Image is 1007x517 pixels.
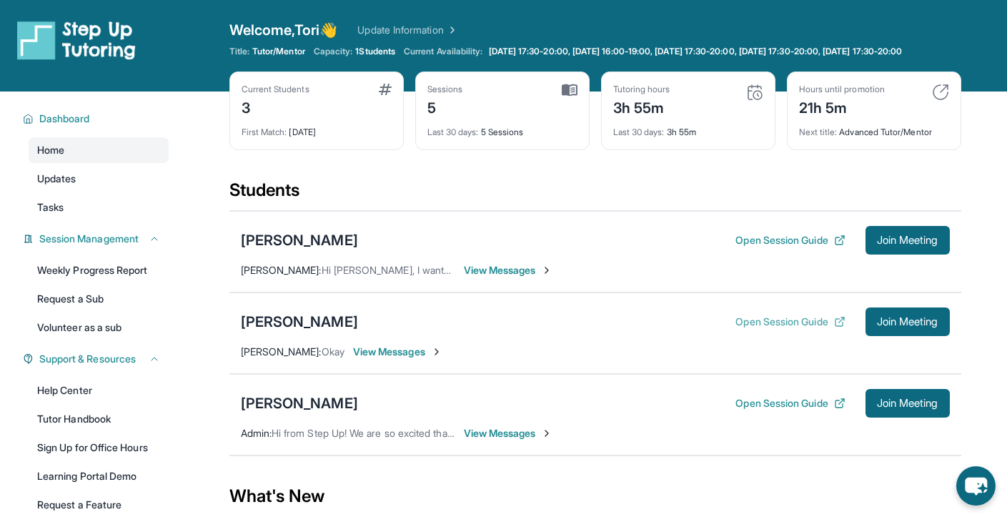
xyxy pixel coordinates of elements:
[932,84,949,101] img: card
[39,232,139,246] span: Session Management
[464,426,553,440] span: View Messages
[29,435,169,461] a: Sign Up for Office Hours
[613,95,670,118] div: 3h 55m
[39,112,90,126] span: Dashboard
[17,20,136,60] img: logo
[404,46,482,57] span: Current Availability:
[865,389,950,418] button: Join Meeting
[242,95,309,118] div: 3
[241,312,358,332] div: [PERSON_NAME]
[735,233,845,247] button: Open Session Guide
[241,230,358,250] div: [PERSON_NAME]
[37,172,76,186] span: Updates
[799,84,885,95] div: Hours until promotion
[241,427,272,439] span: Admin :
[865,226,950,255] button: Join Meeting
[355,46,395,57] span: 1 Students
[241,393,358,413] div: [PERSON_NAME]
[541,265,552,276] img: Chevron-Right
[877,236,938,245] span: Join Meeting
[427,84,463,95] div: Sessions
[229,20,338,40] span: Welcome, Tori 👋
[241,345,322,358] span: [PERSON_NAME] :
[29,137,169,163] a: Home
[613,84,670,95] div: Tutoring hours
[29,406,169,432] a: Tutor Handbook
[241,264,322,276] span: [PERSON_NAME] :
[735,396,845,410] button: Open Session Guide
[353,345,442,359] span: View Messages
[29,463,169,489] a: Learning Portal Demo
[29,257,169,283] a: Weekly Progress Report
[379,84,392,95] img: card
[427,127,479,137] span: Last 30 days :
[29,378,169,403] a: Help Center
[464,263,553,277] span: View Messages
[29,286,169,312] a: Request a Sub
[431,346,442,358] img: Chevron-Right
[34,232,160,246] button: Session Management
[37,143,64,157] span: Home
[799,127,838,137] span: Next title :
[34,352,160,366] button: Support & Resources
[252,46,305,57] span: Tutor/Mentor
[29,166,169,192] a: Updates
[242,84,309,95] div: Current Students
[486,46,906,57] a: [DATE] 17:30-20:00, [DATE] 16:00-19:00, [DATE] 17:30-20:00, [DATE] 17:30-20:00, [DATE] 17:30-20:00
[242,118,392,138] div: [DATE]
[229,179,961,210] div: Students
[29,195,169,220] a: Tasks
[877,317,938,326] span: Join Meeting
[444,23,458,37] img: Chevron Right
[613,118,763,138] div: 3h 55m
[799,118,949,138] div: Advanced Tutor/Mentor
[29,315,169,340] a: Volunteer as a sub
[229,46,249,57] span: Title:
[865,307,950,336] button: Join Meeting
[314,46,353,57] span: Capacity:
[735,315,845,329] button: Open Session Guide
[34,112,160,126] button: Dashboard
[877,399,938,408] span: Join Meeting
[39,352,136,366] span: Support & Resources
[956,466,996,506] button: chat-button
[489,46,903,57] span: [DATE] 17:30-20:00, [DATE] 16:00-19:00, [DATE] 17:30-20:00, [DATE] 17:30-20:00, [DATE] 17:30-20:00
[562,84,577,97] img: card
[541,428,552,439] img: Chevron-Right
[746,84,763,101] img: card
[799,95,885,118] div: 21h 5m
[613,127,665,137] span: Last 30 days :
[427,118,577,138] div: 5 Sessions
[242,127,287,137] span: First Match :
[37,200,64,215] span: Tasks
[322,345,344,358] span: Okay
[357,23,457,37] a: Update Information
[427,95,463,118] div: 5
